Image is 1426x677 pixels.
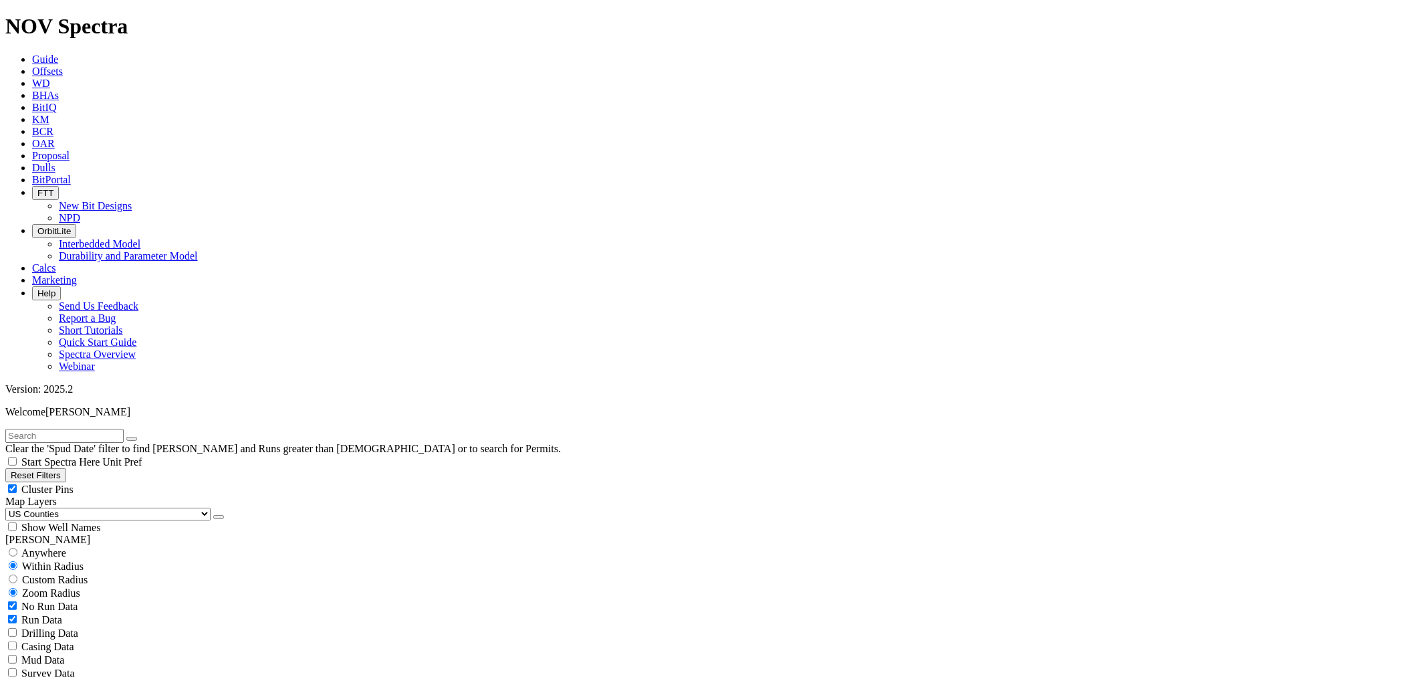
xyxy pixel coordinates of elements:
p: Welcome [5,406,1421,418]
a: BitIQ [32,102,56,113]
button: OrbitLite [32,224,76,238]
a: Short Tutorials [59,324,123,336]
span: OrbitLite [37,226,71,236]
span: Anywhere [21,547,66,559]
a: Webinar [59,361,95,372]
span: Casing Data [21,641,74,652]
span: FTT [37,188,53,198]
span: Show Well Names [21,522,100,533]
span: Mud Data [21,654,64,666]
a: Report a Bug [59,312,116,324]
a: Send Us Feedback [59,300,138,312]
a: Spectra Overview [59,349,136,360]
span: Help [37,288,55,298]
a: BHAs [32,90,59,101]
a: Dulls [32,162,55,173]
div: [PERSON_NAME] [5,534,1421,546]
h1: NOV Spectra [5,14,1421,39]
a: Guide [32,54,58,65]
button: Reset Filters [5,468,66,482]
span: Within Radius [22,561,84,572]
a: New Bit Designs [59,200,132,211]
span: No Run Data [21,601,78,612]
span: Drilling Data [21,627,78,639]
a: NPD [59,212,80,223]
input: Search [5,429,124,443]
a: Quick Start Guide [59,336,136,348]
span: Map Layers [5,496,57,507]
span: Zoom Radius [22,587,80,599]
button: FTT [32,186,59,200]
span: Cluster Pins [21,484,74,495]
span: Unit Pref [102,456,142,468]
span: Custom Radius [22,574,88,585]
a: Marketing [32,274,77,286]
span: [PERSON_NAME] [45,406,130,417]
input: Start Spectra Here [8,457,17,466]
span: Clear the 'Spud Date' filter to find [PERSON_NAME] and Runs greater than [DEMOGRAPHIC_DATA] or to... [5,443,561,454]
button: Help [32,286,61,300]
a: KM [32,114,49,125]
span: Start Spectra Here [21,456,100,468]
a: BitPortal [32,174,71,185]
span: Run Data [21,614,62,625]
a: Durability and Parameter Model [59,250,198,262]
a: BCR [32,126,53,137]
a: Offsets [32,66,63,77]
a: Proposal [32,150,70,161]
a: WD [32,78,50,89]
a: Interbedded Model [59,238,140,250]
a: OAR [32,138,55,149]
a: Calcs [32,262,56,274]
div: Version: 2025.2 [5,383,1421,395]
